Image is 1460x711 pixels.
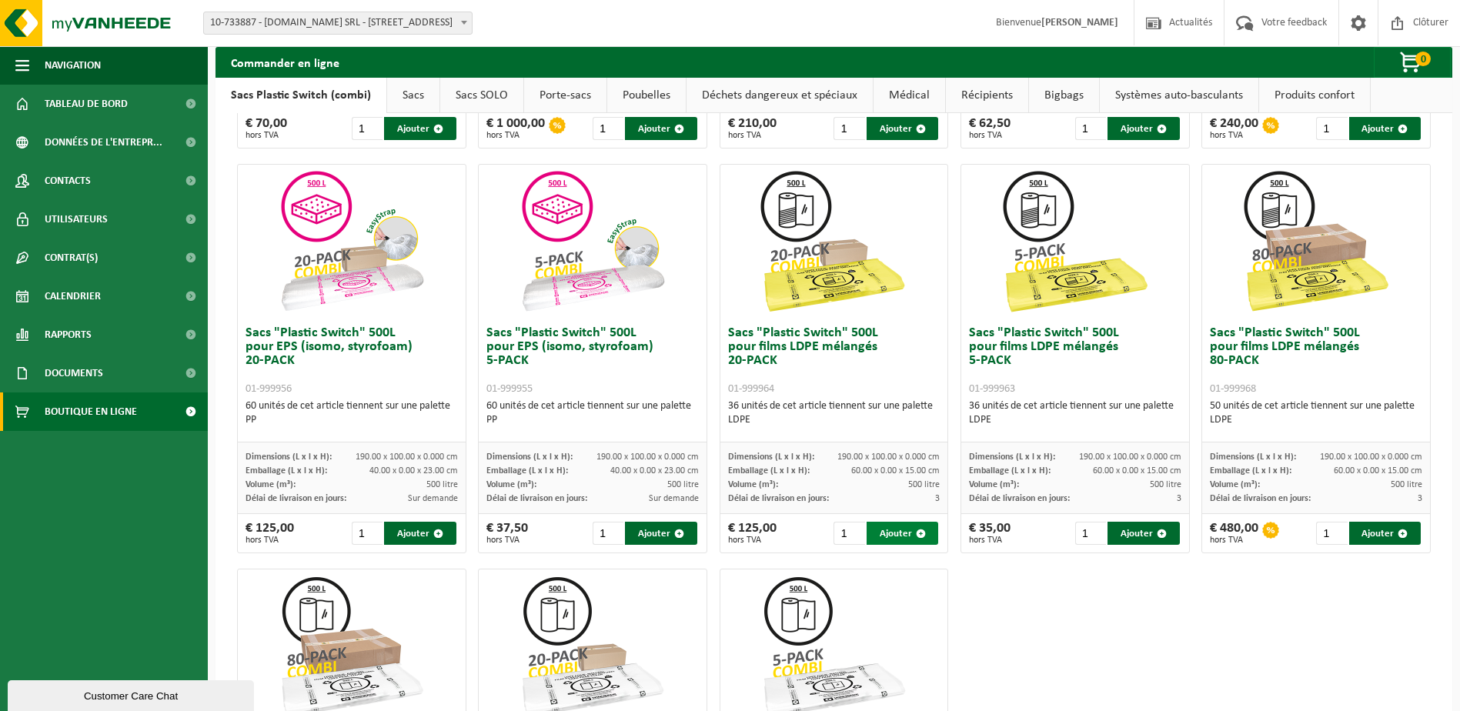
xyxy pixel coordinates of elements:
span: 60.00 x 0.00 x 15.00 cm [1093,466,1181,476]
span: 500 litre [426,480,458,489]
span: Dimensions (L x l x H): [1210,452,1296,462]
div: 60 unités de cet article tiennent sur une palette [246,399,458,427]
span: Dimensions (L x l x H): [486,452,573,462]
span: Sur demande [649,494,699,503]
a: Médical [874,78,945,113]
span: Emballage (L x l x H): [246,466,327,476]
div: € 125,00 [246,522,294,545]
span: hors TVA [246,536,294,545]
span: hors TVA [728,536,777,545]
span: 190.00 x 100.00 x 0.000 cm [596,452,699,462]
span: Délai de livraison en jours: [969,494,1070,503]
h3: Sacs "Plastic Switch" 500L pour EPS (isomo, styrofoam) 20-PACK [246,326,458,396]
a: Sacs [387,78,439,113]
div: € 240,00 [1210,117,1258,140]
span: Contrat(s) [45,239,98,277]
span: hors TVA [969,131,1011,140]
span: Emballage (L x l x H): [486,466,568,476]
input: 1 [1316,522,1347,545]
span: Volume (m³): [728,480,778,489]
span: Utilisateurs [45,200,108,239]
span: hors TVA [486,536,528,545]
span: 0 [1415,52,1431,66]
span: 190.00 x 100.00 x 0.000 cm [1079,452,1181,462]
span: 01-999963 [969,383,1015,395]
iframe: chat widget [8,677,257,711]
a: Sacs SOLO [440,78,523,113]
input: 1 [1075,117,1106,140]
span: Dimensions (L x l x H): [969,452,1055,462]
button: Ajouter [1108,522,1179,545]
span: hors TVA [969,536,1011,545]
span: 190.00 x 100.00 x 0.000 cm [837,452,940,462]
img: 01-999956 [275,165,429,319]
span: Navigation [45,46,101,85]
button: Ajouter [625,522,697,545]
input: 1 [352,117,383,140]
input: 1 [1316,117,1347,140]
div: € 62,50 [969,117,1011,140]
div: PP [486,413,699,427]
div: € 210,00 [728,117,777,140]
span: 01-999956 [246,383,292,395]
div: 36 unités de cet article tiennent sur une palette [728,399,940,427]
a: Systèmes auto-basculants [1100,78,1258,113]
img: 01-999955 [516,165,670,319]
span: Dimensions (L x l x H): [246,452,332,462]
span: 500 litre [1391,480,1422,489]
span: 190.00 x 100.00 x 0.000 cm [1320,452,1422,462]
span: Rapports [45,315,92,354]
span: Données de l'entrepr... [45,123,162,162]
div: 50 unités de cet article tiennent sur une palette [1210,399,1422,427]
span: hors TVA [1210,536,1258,545]
h2: Commander en ligne [215,47,355,77]
span: Volume (m³): [246,480,296,489]
img: 01-999968 [1239,165,1393,319]
div: € 1 000,00 [486,117,545,140]
span: 500 litre [667,480,699,489]
span: Tableau de bord [45,85,128,123]
span: 3 [1418,494,1422,503]
span: hors TVA [486,131,545,140]
span: 500 litre [908,480,940,489]
span: Emballage (L x l x H): [1210,466,1291,476]
span: Dimensions (L x l x H): [728,452,814,462]
span: 60.00 x 0.00 x 15.00 cm [851,466,940,476]
span: 3 [935,494,940,503]
button: Ajouter [1108,117,1179,140]
span: Emballage (L x l x H): [728,466,810,476]
div: LDPE [728,413,940,427]
img: 01-999964 [757,165,910,319]
h3: Sacs "Plastic Switch" 500L pour films LDPE mélangés 20-PACK [728,326,940,396]
div: 36 unités de cet article tiennent sur une palette [969,399,1181,427]
span: Calendrier [45,277,101,315]
button: Ajouter [384,522,456,545]
button: Ajouter [1349,522,1421,545]
span: 10-733887 - BODY-CONCEPT.BE SRL - 7011 GHLIN, RUE DE DOUVRAIN 13 [204,12,472,34]
span: hors TVA [728,131,777,140]
h3: Sacs "Plastic Switch" 500L pour films LDPE mélangés 5-PACK [969,326,1181,396]
div: PP [246,413,458,427]
h3: Sacs "Plastic Switch" 500L pour films LDPE mélangés 80-PACK [1210,326,1422,396]
a: Poubelles [607,78,686,113]
button: Ajouter [625,117,697,140]
span: 60.00 x 0.00 x 15.00 cm [1334,466,1422,476]
span: Emballage (L x l x H): [969,466,1051,476]
a: Bigbags [1029,78,1099,113]
span: 40.00 x 0.00 x 23.00 cm [610,466,699,476]
div: LDPE [1210,413,1422,427]
span: hors TVA [246,131,287,140]
h3: Sacs "Plastic Switch" 500L pour EPS (isomo, styrofoam) 5-PACK [486,326,699,396]
input: 1 [1075,522,1106,545]
button: Ajouter [384,117,456,140]
input: 1 [352,522,383,545]
div: € 37,50 [486,522,528,545]
span: Volume (m³): [486,480,536,489]
span: 01-999968 [1210,383,1256,395]
button: Ajouter [1349,117,1421,140]
button: Ajouter [867,522,938,545]
span: Volume (m³): [969,480,1019,489]
div: € 70,00 [246,117,287,140]
div: € 125,00 [728,522,777,545]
